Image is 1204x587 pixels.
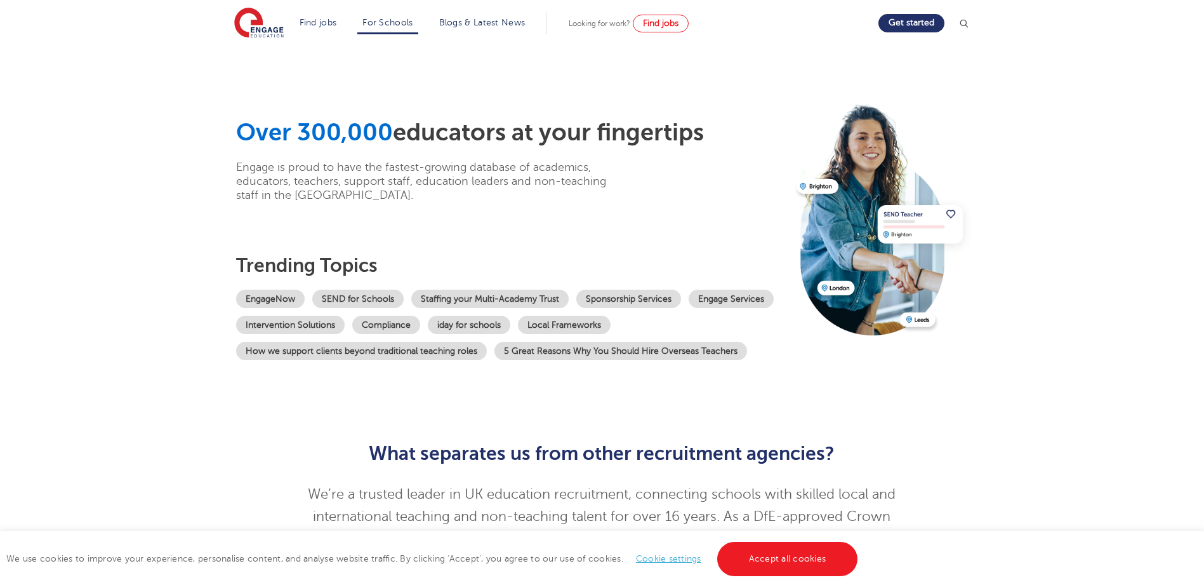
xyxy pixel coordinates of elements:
[362,18,413,27] a: For Schools
[6,554,861,563] span: We use cookies to improve your experience, personalise content, and analyse website traffic. By c...
[689,290,774,308] a: Engage Services
[576,290,681,308] a: Sponsorship Services
[236,342,487,360] a: How we support clients beyond traditional teaching roles
[236,254,787,277] h3: Trending topics
[236,316,345,334] a: Intervention Solutions
[428,316,510,334] a: iday for schools
[312,290,404,308] a: SEND for Schools
[291,443,913,464] h2: What separates us from other recruitment agencies?
[291,483,913,572] p: We’re a trusted leader in UK education recruitment, connecting schools with skilled local and int...
[236,290,305,308] a: EngageNow
[236,119,393,146] span: Over 300,000
[352,316,420,334] a: Compliance
[569,19,630,28] span: Looking for work?
[636,554,701,563] a: Cookie settings
[236,118,787,147] h1: educators at your fingertips
[878,14,944,32] a: Get started
[439,18,526,27] a: Blogs & Latest News
[234,8,284,39] img: Engage Education
[236,160,626,202] p: Engage is proud to have the fastest-growing database of academics, educators, teachers, support s...
[717,542,858,576] a: Accept all cookies
[494,342,747,360] a: 5 Great Reasons Why You Should Hire Overseas Teachers
[633,15,689,32] a: Find jobs
[411,290,569,308] a: Staffing your Multi-Academy Trust
[643,18,678,28] span: Find jobs
[300,18,337,27] a: Find jobs
[518,316,611,334] a: Local Frameworks
[793,98,974,335] img: Recruitment hero image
